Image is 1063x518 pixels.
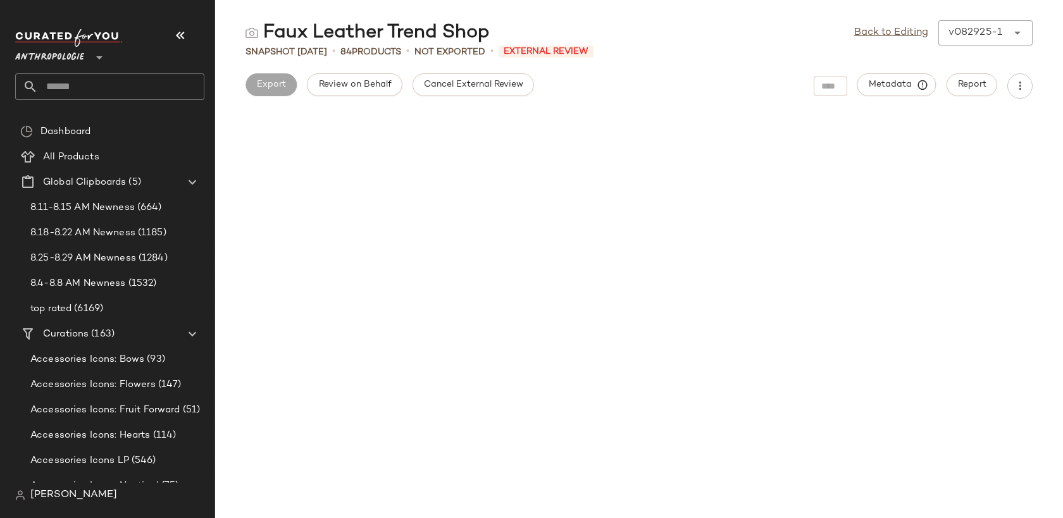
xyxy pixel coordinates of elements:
[246,20,490,46] div: Faux Leather Trend Shop
[129,453,156,468] span: (546)
[246,46,327,59] span: Snapshot [DATE]
[406,44,409,59] span: •
[957,80,986,90] span: Report
[144,352,165,367] span: (93)
[89,327,115,342] span: (163)
[854,25,928,40] a: Back to Editing
[413,73,534,96] button: Cancel External Review
[30,226,135,240] span: 8.18-8.22 AM Newness
[307,73,402,96] button: Review on Behalf
[868,79,926,90] span: Metadata
[857,73,936,96] button: Metadata
[30,276,126,291] span: 8.4-8.8 AM Newness
[30,428,151,443] span: Accessories Icons: Hearts
[423,80,523,90] span: Cancel External Review
[15,29,123,47] img: cfy_white_logo.C9jOOHJF.svg
[43,150,99,164] span: All Products
[20,125,33,138] img: svg%3e
[151,428,177,443] span: (114)
[30,488,117,503] span: [PERSON_NAME]
[30,302,71,316] span: top rated
[30,479,159,493] span: Accessories Icons: Nautical
[30,352,144,367] span: Accessories Icons: Bows
[15,43,84,66] span: Anthropologie
[340,47,352,57] span: 84
[135,226,166,240] span: (1185)
[40,125,90,139] span: Dashboard
[340,46,401,59] div: Products
[246,27,258,39] img: svg%3e
[30,200,135,215] span: 8.11-8.15 AM Newness
[43,175,126,190] span: Global Clipboards
[159,479,179,493] span: (75)
[126,276,157,291] span: (1532)
[180,403,201,417] span: (51)
[71,302,103,316] span: (6169)
[126,175,140,190] span: (5)
[490,44,494,59] span: •
[156,378,182,392] span: (147)
[499,46,594,58] span: External Review
[30,453,129,468] span: Accessories Icons LP
[30,251,136,266] span: 8.25-8.29 AM Newness
[15,490,25,500] img: svg%3e
[332,44,335,59] span: •
[318,80,391,90] span: Review on Behalf
[947,73,997,96] button: Report
[136,251,168,266] span: (1284)
[30,378,156,392] span: Accessories Icons: Flowers
[30,403,180,417] span: Accessories Icons: Fruit Forward
[414,46,485,59] span: Not Exported
[43,327,89,342] span: Curations
[948,25,1002,40] div: v082925-1
[135,200,162,215] span: (664)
